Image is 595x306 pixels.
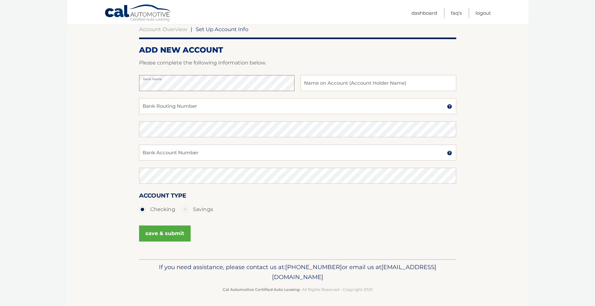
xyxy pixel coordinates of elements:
input: Bank Routing Number [139,98,456,114]
span: Set Up Account Info [196,26,248,32]
a: Dashboard [411,8,437,18]
label: Account Type [139,191,186,203]
p: Please complete the following information below. [139,58,456,67]
label: Bank Name [139,75,294,80]
a: FAQ's [451,8,462,18]
a: Account Overview [139,26,187,32]
a: Logout [475,8,491,18]
label: Savings [182,203,213,216]
input: Bank Account Number [139,145,456,161]
img: tooltip.svg [447,150,452,156]
p: If you need assistance, please contact us at: or email us at [143,262,452,283]
p: - All Rights Reserved - Copyright 2025 [143,286,452,293]
a: Cal Automotive [104,4,172,23]
h2: ADD NEW ACCOUNT [139,45,456,55]
img: tooltip.svg [447,104,452,109]
button: save & submit [139,225,191,242]
strong: Cal Automotive Certified Auto Leasing [223,287,300,292]
span: [PHONE_NUMBER] [285,263,342,271]
input: Name on Account (Account Holder Name) [301,75,456,91]
label: Checking [139,203,175,216]
span: | [191,26,192,32]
